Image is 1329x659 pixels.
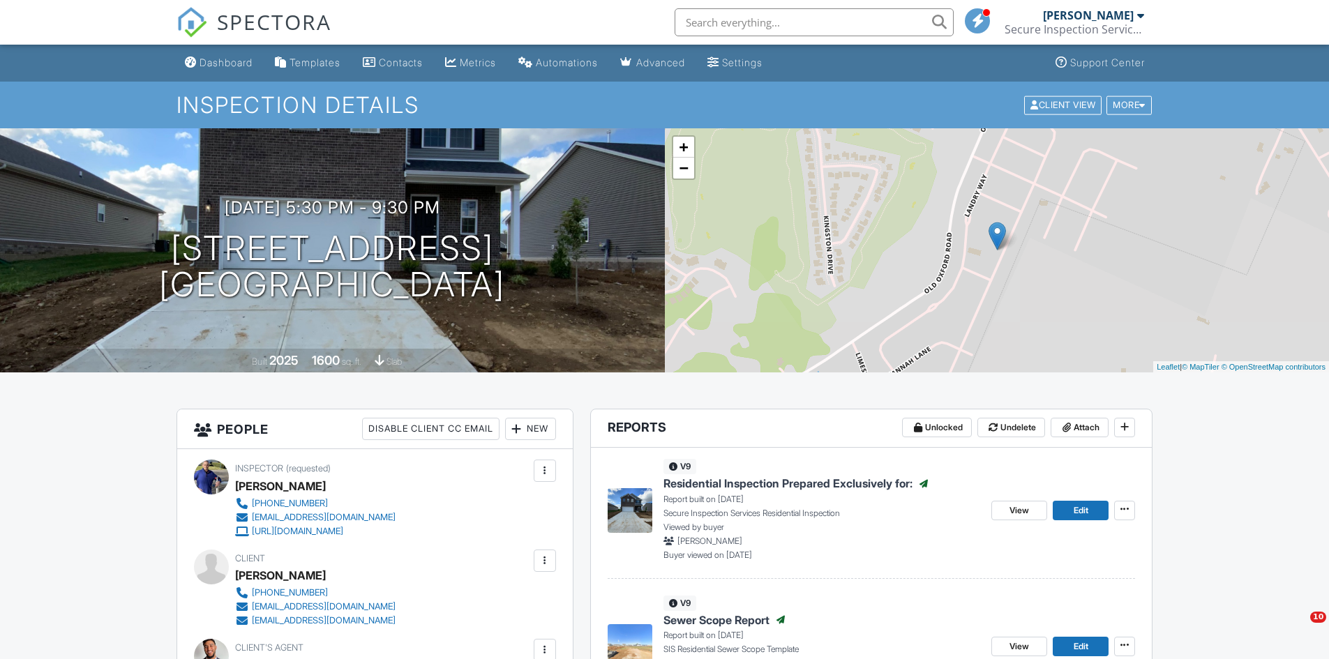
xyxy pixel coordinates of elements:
div: Advanced [636,56,685,68]
input: Search everything... [675,8,954,36]
span: Client [235,553,265,563]
div: Disable Client CC Email [362,418,500,440]
h3: [DATE] 5:30 pm - 9:30 pm [225,198,440,217]
h3: People [177,409,573,449]
div: [PHONE_NUMBER] [252,587,328,598]
div: [EMAIL_ADDRESS][DOMAIN_NAME] [252,512,396,523]
div: [PERSON_NAME] [235,565,326,586]
h1: Inspection Details [177,93,1153,117]
span: Built [252,356,267,367]
a: [EMAIL_ADDRESS][DOMAIN_NAME] [235,600,396,614]
a: Contacts [357,50,428,76]
div: Settings [722,56,763,68]
div: Dashboard [200,56,253,68]
a: Dashboard [179,50,258,76]
iframe: Intercom live chat [1282,612,1315,645]
a: Advanced [615,50,691,76]
h1: [STREET_ADDRESS] [GEOGRAPHIC_DATA] [159,230,505,304]
div: [PERSON_NAME] [1043,8,1134,22]
a: © MapTiler [1182,363,1219,371]
img: The Best Home Inspection Software - Spectora [177,7,207,38]
a: [EMAIL_ADDRESS][DOMAIN_NAME] [235,510,396,524]
span: Client's Agent [235,642,303,653]
a: [PHONE_NUMBER] [235,586,396,600]
a: [PHONE_NUMBER] [235,497,396,510]
a: Templates [269,50,346,76]
a: Automations (Basic) [513,50,603,76]
div: [EMAIL_ADDRESS][DOMAIN_NAME] [252,615,396,626]
a: Support Center [1050,50,1150,76]
div: [URL][DOMAIN_NAME] [252,526,343,537]
a: [EMAIL_ADDRESS][DOMAIN_NAME] [235,614,396,628]
div: Metrics [460,56,496,68]
a: Settings [702,50,768,76]
span: 10 [1310,612,1326,623]
div: Templates [290,56,340,68]
span: SPECTORA [217,7,331,36]
a: [URL][DOMAIN_NAME] [235,524,396,538]
div: 2025 [269,353,299,368]
a: Leaflet [1157,363,1180,371]
div: [EMAIL_ADDRESS][DOMAIN_NAME] [252,601,396,612]
div: [PERSON_NAME] [235,476,326,497]
div: | [1153,361,1329,373]
a: Client View [1023,99,1105,109]
a: SPECTORA [177,19,331,48]
div: Automations [536,56,598,68]
div: 1600 [312,353,340,368]
span: sq. ft. [342,356,361,367]
div: Secure Inspection Services LLC [1005,22,1144,36]
div: New [505,418,556,440]
a: Zoom in [673,137,694,158]
a: © OpenStreetMap contributors [1222,363,1326,371]
div: Contacts [379,56,423,68]
span: Inspector [235,463,283,474]
div: Support Center [1070,56,1145,68]
span: (requested) [286,463,331,474]
div: [PHONE_NUMBER] [252,498,328,509]
div: Client View [1024,96,1102,114]
span: slab [386,356,402,367]
a: Zoom out [673,158,694,179]
div: More [1106,96,1152,114]
a: Metrics [440,50,502,76]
